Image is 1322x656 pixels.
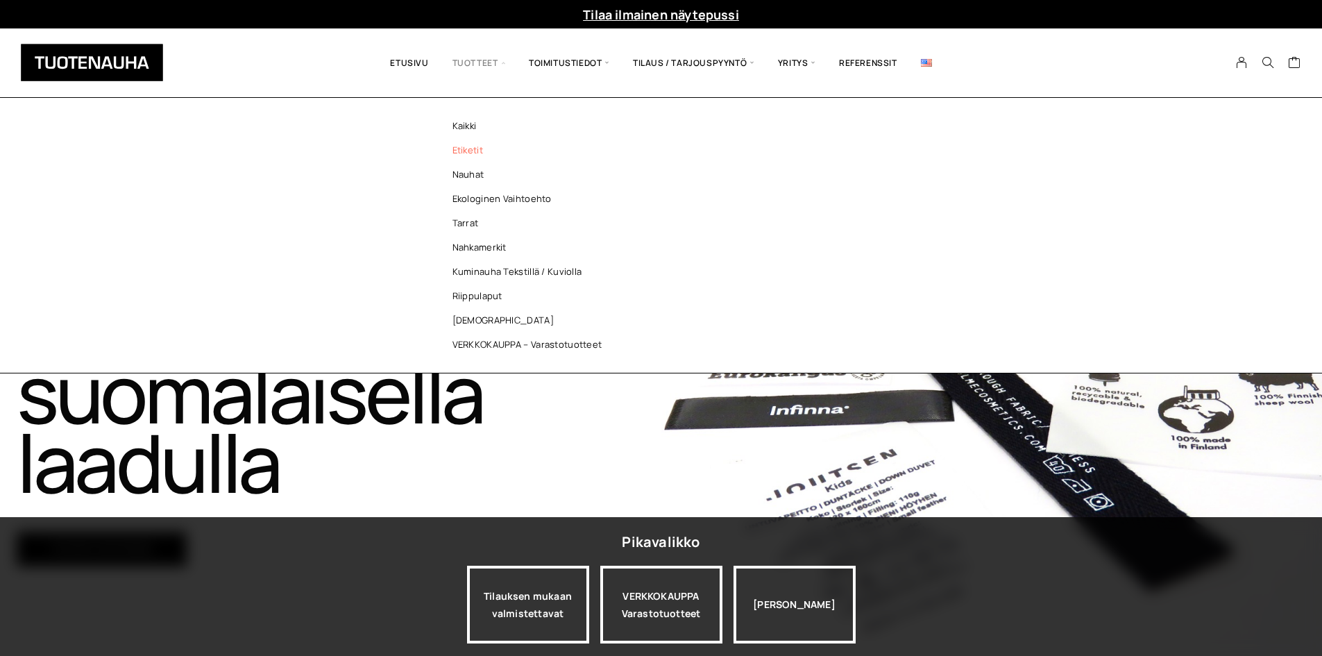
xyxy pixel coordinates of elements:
[17,219,659,497] h1: Tuotemerkit, nauhat ja etiketit suomalaisella laadulla​
[430,114,632,138] a: Kaikki
[430,211,632,235] a: Tarrat
[430,260,632,284] a: Kuminauha tekstillä / kuviolla
[583,6,739,23] a: Tilaa ilmainen näytepussi
[378,39,440,87] a: Etusivu
[1255,56,1281,69] button: Search
[430,235,632,260] a: Nahkamerkit
[467,566,589,644] a: Tilauksen mukaan valmistettavat
[1288,56,1301,72] a: Cart
[600,566,722,644] div: VERKKOKAUPPA Varastotuotteet
[600,566,722,644] a: VERKKOKAUPPAVarastotuotteet
[622,530,700,555] div: Pikavalikko
[766,39,827,87] span: Yritys
[827,39,909,87] a: Referenssit
[21,44,163,81] img: Tuotenauha Oy
[430,187,632,211] a: Ekologinen vaihtoehto
[430,162,632,187] a: Nauhat
[1228,56,1255,69] a: My Account
[430,284,632,308] a: Riippulaput
[430,308,632,333] a: [DEMOGRAPHIC_DATA]
[441,39,517,87] span: Tuotteet
[921,59,932,67] img: English
[517,39,621,87] span: Toimitustiedot
[734,566,856,644] div: [PERSON_NAME]
[621,39,766,87] span: Tilaus / Tarjouspyyntö
[430,138,632,162] a: Etiketit
[430,333,632,357] a: VERKKOKAUPPA – Varastotuotteet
